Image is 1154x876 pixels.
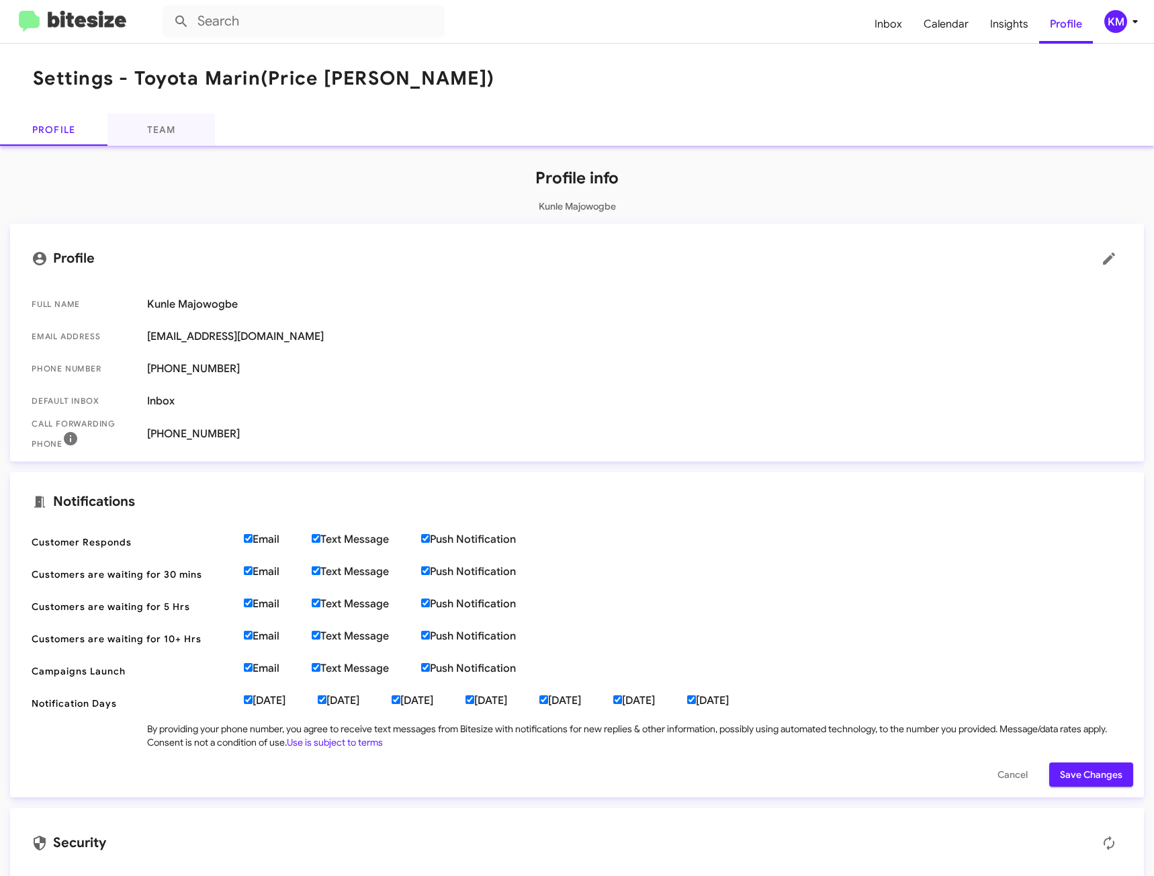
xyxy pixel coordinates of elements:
input: Search [163,5,445,38]
label: Text Message [312,629,421,643]
button: Cancel [987,762,1038,787]
label: [DATE] [318,694,392,707]
label: Email [244,662,312,675]
span: Campaigns Launch [32,664,233,678]
a: Team [107,114,215,146]
span: Save Changes [1060,762,1122,787]
input: Push Notification [421,534,430,543]
label: [DATE] [244,694,318,707]
mat-card-title: Profile [32,245,1122,272]
a: Calendar [913,5,979,44]
input: [DATE] [244,695,253,704]
div: By providing your phone number, you agree to receive text messages from Bitesize with notificatio... [147,722,1122,749]
label: [DATE] [687,694,761,707]
input: Email [244,534,253,543]
span: Cancel [997,762,1028,787]
button: KM [1093,10,1139,33]
span: Customers are waiting for 5 Hrs [32,600,233,613]
span: Customer Responds [32,535,233,549]
div: KM [1104,10,1127,33]
input: [DATE] [613,695,622,704]
span: Customers are waiting for 30 mins [32,568,233,581]
span: Kunle Majowogbe [147,298,1122,311]
label: Push Notification [421,662,548,675]
input: [DATE] [392,695,400,704]
label: Text Message [312,597,421,611]
input: Email [244,663,253,672]
label: Email [244,629,312,643]
input: [DATE] [539,695,548,704]
span: [PHONE_NUMBER] [147,427,1122,441]
input: Push Notification [421,566,430,575]
span: [EMAIL_ADDRESS][DOMAIN_NAME] [147,330,1122,343]
input: Email [244,631,253,640]
span: Email Address [32,330,136,343]
label: [DATE] [539,694,613,707]
span: Full Name [32,298,136,311]
label: Push Notification [421,629,548,643]
input: Push Notification [421,631,430,640]
span: Notification Days [32,697,233,710]
a: Inbox [864,5,913,44]
input: [DATE] [465,695,474,704]
input: Text Message [312,599,320,607]
label: [DATE] [613,694,687,707]
a: Use is subject to terms [287,736,383,748]
span: Phone number [32,362,136,376]
a: Insights [979,5,1039,44]
label: Text Message [312,565,421,578]
span: (Price [PERSON_NAME]) [261,67,494,90]
label: Text Message [312,662,421,675]
label: Email [244,565,312,578]
span: [PHONE_NUMBER] [147,362,1122,376]
input: Email [244,566,253,575]
mat-card-title: Security [32,830,1122,857]
label: Email [244,597,312,611]
input: Push Notification [421,663,430,672]
input: Text Message [312,663,320,672]
mat-card-title: Notifications [32,494,1122,510]
span: Call Forwarding Phone [32,417,136,451]
h1: Settings - Toyota Marin [33,68,494,89]
h1: Profile info [10,167,1144,189]
a: Profile [1039,5,1093,44]
input: Email [244,599,253,607]
label: Text Message [312,533,421,546]
input: Push Notification [421,599,430,607]
label: Push Notification [421,597,548,611]
button: Save Changes [1049,762,1133,787]
input: Text Message [312,631,320,640]
label: Push Notification [421,533,548,546]
p: Kunle Majowogbe [10,200,1144,213]
label: Email [244,533,312,546]
input: Text Message [312,566,320,575]
input: [DATE] [318,695,326,704]
span: Inbox [147,394,1122,408]
span: Default Inbox [32,394,136,408]
input: [DATE] [687,695,696,704]
label: Push Notification [421,565,548,578]
label: [DATE] [392,694,465,707]
span: Customers are waiting for 10+ Hrs [32,632,233,646]
input: Text Message [312,534,320,543]
label: [DATE] [465,694,539,707]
